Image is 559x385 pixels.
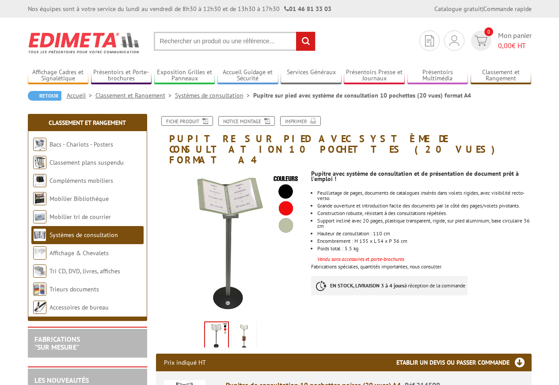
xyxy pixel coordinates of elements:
[469,30,532,51] a: devis rapide 0 Mon panier 0,00€ HT
[49,195,109,203] a: Mobilier Bibliothèque
[33,283,46,296] img: Trieurs documents
[498,41,512,50] span: 0,00
[434,4,532,13] div: |
[175,91,253,99] a: Systèmes de consultation
[317,218,531,229] li: Support incliné avec 20 pages, plastique transparent, rigide, sur pied aluminium, base circulaire...
[317,203,531,208] li: Grande ouverture et introduction facile des documents par le côté des pages/volets pivotants.
[154,32,316,51] input: Rechercher un produit ou une référence...
[434,5,482,13] a: Catalogue gratuit
[33,264,46,278] img: Tri CD, DVD, livres, affiches
[49,159,124,166] a: Classement plans suspendu
[49,267,120,275] a: Tri CD, DVD, livres, affiches
[161,116,213,126] a: Fiche produit
[28,4,331,13] div: Nos équipes sont à votre service du lundi au vendredi de 8h30 à 12h30 et de 13h30 à 17h30
[95,91,175,99] a: Classement et Rangement
[281,68,342,83] a: Services Généraux
[498,41,532,51] span: € HT
[217,68,278,83] a: Accueil Guidage et Sécurité
[49,249,109,257] a: Affichage & Chevalets
[296,32,315,51] input: rechercher
[253,91,471,100] li: Pupitre sur pied avec système de consultation 10 pochettes (20 vues) format A4
[475,36,487,46] img: devis rapide
[311,276,468,295] p: à réception de la commande
[407,68,468,83] a: Présentoirs Multimédia
[317,256,405,262] font: Vendu sans accessoires et porte-brochures.
[28,26,141,59] img: Edimeta
[33,228,46,242] img: Systèmes de consultation
[49,303,109,311] a: Accessoires de bureau
[284,5,331,13] strong: 01 46 81 33 03
[317,211,531,216] li: Construction robuste, résistant à des consultations répétées.
[449,35,459,46] img: devis rapide
[498,30,532,51] span: Mon panier
[49,231,118,239] a: Systèmes de consultation
[317,246,531,251] p: Poids total : 5.5 kg
[33,192,46,205] img: Mobilier Bibliothèque
[317,190,531,201] li: Feuilletage de pages, documents de catalogues insérés dans volets rigides, avec visibilité recto-...
[34,376,89,385] a: LES NOUVEAUTÉS
[33,301,46,314] img: Accessoires de bureau
[484,27,493,36] span: 0
[330,282,404,289] strong: EN STOCK, LIVRAISON 3 à 4 jours
[49,285,99,293] a: Trieurs documents
[311,166,538,304] div: Fabrications spéciales, quantités importantes, nous consulter.
[49,119,126,127] a: Classement et Rangement
[156,170,305,319] img: 214599_pupitre_pochettes_documents_noir_couleurs_legende_noir_rouge_gris_copie.jpg
[33,210,46,223] img: Mobilier tri de courrier
[471,68,532,83] a: Classement et Rangement
[149,116,538,166] h1: Pupitre sur pied avec système de consultation 10 pochettes (20 vues) format A4
[28,68,89,83] a: Affichage Cadres et Signalétique
[154,68,215,83] a: Exposition Grilles et Panneaux
[164,354,206,371] p: Prix indiqué HT
[317,238,531,244] li: Encombrement : H 135 x L 54 x P 36 cm
[67,91,95,99] a: Accueil
[483,5,532,13] a: Commande rapide
[280,116,321,126] a: Imprimer
[317,231,531,236] li: Hauteur de consultation : 110 cm
[233,323,255,351] img: 214599_pupitre_10_pochettes_documents_porte_brochures_noir.jpg
[28,91,61,101] a: Retour
[33,246,46,260] img: Affichage & Chevalets
[218,116,275,126] a: Notice Montage
[33,138,46,151] img: Bacs - Chariots - Posters
[425,35,434,46] img: devis rapide
[49,140,113,148] a: Bacs - Chariots - Posters
[49,177,113,185] a: Compléments mobiliers
[91,68,152,83] a: Présentoirs et Porte-brochures
[49,213,111,221] a: Mobilier tri de courrier
[344,68,405,83] a: Présentoirs Presse et Journaux
[33,156,46,169] img: Classement plans suspendu
[33,174,46,187] img: Compléments mobiliers
[205,322,228,350] img: 214599_pupitre_pochettes_documents_noir_couleurs_legende_noir_rouge_gris_copie.jpg
[311,170,519,183] strong: Pupitre avec système de consultation et de présentation de document prêt à l'emploi !
[34,335,80,351] a: FABRICATIONS"Sur Mesure"
[396,354,532,371] h3: Etablir un devis ou passer commande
